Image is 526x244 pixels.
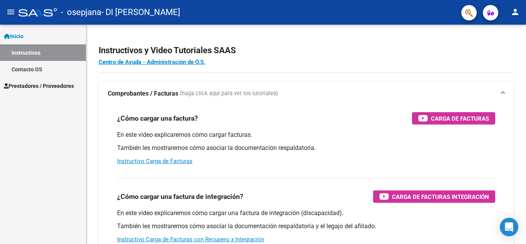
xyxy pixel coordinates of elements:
p: En este video explicaremos cómo cargar facturas. [117,131,495,139]
span: Inicio [4,32,23,40]
h3: ¿Cómo cargar una factura? [117,113,198,124]
span: Carga de Facturas [431,114,489,123]
mat-icon: menu [6,7,15,17]
strong: Comprobantes / Facturas [108,89,178,98]
p: También les mostraremos cómo asociar la documentación respaldatoria y el legajo del afiliado. [117,222,495,231]
mat-icon: person [511,7,520,17]
span: Prestadores / Proveedores [4,82,74,90]
a: Instructivo Carga de Facturas [117,158,193,165]
div: Open Intercom Messenger [500,218,518,236]
h3: ¿Cómo cargar una factura de integración? [117,191,243,202]
span: (haga click aquí para ver los tutoriales) [180,89,278,98]
span: - DI [PERSON_NAME] [101,4,180,21]
mat-expansion-panel-header: Comprobantes / Facturas (haga click aquí para ver los tutoriales) [99,81,514,106]
p: En este video explicaremos cómo cargar una factura de integración (discapacidad). [117,209,495,217]
span: - osepjana [61,4,101,21]
h2: Instructivos y Video Tutoriales SAAS [99,43,514,58]
p: También les mostraremos cómo asociar la documentación respaldatoria. [117,144,495,152]
button: Carga de Facturas [412,112,495,125]
a: Instructivo Carga de Facturas con Recupero x Integración [117,236,264,243]
button: Carga de Facturas Integración [373,190,495,203]
a: Centro de Ayuda - Administración de O.S. [99,59,205,66]
span: Carga de Facturas Integración [392,192,489,202]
